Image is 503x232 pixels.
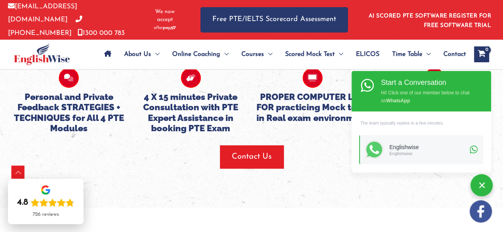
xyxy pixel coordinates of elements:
[386,40,437,68] a: Time TableMenu Toggle
[220,145,284,168] button: Contact Us
[359,117,483,130] div: The team typically replies in a few minutes.
[389,150,467,156] div: Englishwise
[350,40,386,68] a: ELICOS
[78,30,125,36] a: 1300 000 783
[220,40,229,68] span: Menu Toggle
[392,40,422,68] span: Time Table
[285,40,335,68] span: Scored Mock Test
[335,40,343,68] span: Menu Toggle
[17,197,28,208] div: 4.8
[166,40,235,68] a: Online CoachingMenu Toggle
[8,16,82,36] a: [PHONE_NUMBER]
[134,92,247,134] h5: 4 X 15 minutes Private Consultation with PTE Expert Assistance in booking PTE Exam
[12,92,126,134] h5: Personal and Private Feedback STRATEGIES + TECHNIQUES for All 4 PTE Modules
[151,40,159,68] span: Menu Toggle
[154,26,176,30] img: Afterpay-Logo
[437,40,466,68] a: Contact
[364,7,495,33] aside: Header Widget 1
[118,40,166,68] a: About UsMenu Toggle
[264,40,272,68] span: Menu Toggle
[381,87,474,105] div: Hi! Click one of our member below to chat on
[470,200,492,222] img: white-facebook.png
[124,40,151,68] span: About Us
[149,8,181,24] span: We now accept
[98,40,466,68] nav: Site Navigation: Main Menu
[241,40,264,68] span: Courses
[389,144,467,151] div: Englishwise
[232,151,272,162] span: Contact Us
[256,92,369,123] h5: PROPER COMPUTER LAB FOR practicing Mock tests in Real exam environment
[359,135,483,164] a: EnglishwiseEnglishwise
[386,98,410,104] strong: WhatsApp
[235,40,279,68] a: CoursesMenu Toggle
[172,40,220,68] span: Online Coaching
[200,7,348,32] a: Free PTE/IELTS Scorecard Assessment
[422,40,431,68] span: Menu Toggle
[279,40,350,68] a: Scored Mock TestMenu Toggle
[33,211,59,218] div: 726 reviews
[369,13,491,29] a: AI SCORED PTE SOFTWARE REGISTER FOR FREE SOFTWARE TRIAL
[474,46,489,62] a: View Shopping Cart, empty
[356,40,379,68] span: ELICOS
[14,43,70,65] img: cropped-ew-logo
[381,77,474,87] div: Start a Conversation
[443,40,466,68] span: Contact
[8,3,77,23] a: [EMAIL_ADDRESS][DOMAIN_NAME]
[17,197,74,208] div: Rating: 4.8 out of 5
